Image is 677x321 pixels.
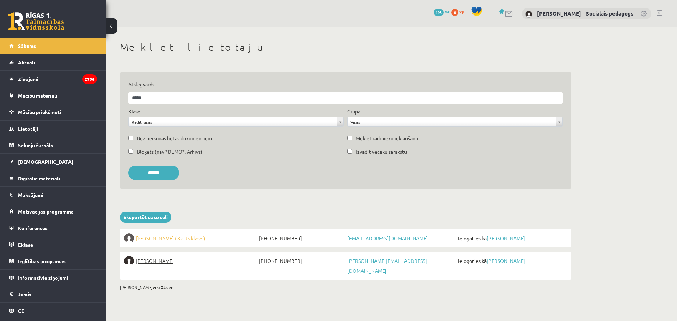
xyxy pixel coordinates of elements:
[456,256,567,266] span: Ielogoties kā
[137,148,202,155] label: Bloķēts (nav *DEMO*, Arhīvs)
[18,71,97,87] legend: Ziņojumi
[120,212,171,223] a: Eksportēt uz exceli
[356,148,407,155] label: Izvadīt vecāku sarakstu
[18,59,35,66] span: Aktuāli
[350,117,553,126] span: Visas
[18,208,74,215] span: Motivācijas programma
[124,256,134,266] img: Sofija Borsa
[9,170,97,186] a: Digitālie materiāli
[537,10,633,17] a: [PERSON_NAME] - Sociālais pedagogs
[18,241,33,248] span: Eklase
[18,175,60,181] span: Digitālie materiāli
[129,117,343,126] a: Rādīt visas
[434,9,444,16] span: 193
[120,41,571,53] h1: Meklēt lietotāju
[9,203,97,220] a: Motivācijas programma
[9,286,97,302] a: Jumis
[8,12,64,30] a: Rīgas 1. Tālmācības vidusskola
[487,258,525,264] a: [PERSON_NAME]
[451,9,468,14] a: 0 xp
[348,117,562,126] a: Visas
[487,235,525,241] a: [PERSON_NAME]
[9,71,97,87] a: Ziņojumi2706
[82,74,97,84] i: 2706
[137,135,212,142] label: Bez personas lietas dokumentiem
[451,9,458,16] span: 0
[124,233,257,243] a: [PERSON_NAME] ( 8.a JK klase )
[18,92,57,99] span: Mācību materiāli
[9,104,97,120] a: Mācību priekšmeti
[9,303,97,319] a: CE
[18,125,38,132] span: Lietotāji
[9,54,97,70] a: Aktuāli
[128,108,141,115] label: Klase:
[18,258,66,264] span: Izglītības programas
[18,187,97,203] legend: Maksājumi
[434,9,450,14] a: 193 mP
[9,253,97,269] a: Izglītības programas
[9,220,97,236] a: Konferences
[9,137,97,153] a: Sekmju žurnāls
[257,233,346,243] span: [PHONE_NUMBER]
[9,38,97,54] a: Sākums
[18,43,36,49] span: Sākums
[18,308,24,314] span: CE
[153,284,164,290] b: visi 2
[18,274,68,281] span: Informatīvie ziņojumi
[18,142,53,148] span: Sekmju žurnāls
[257,256,346,266] span: [PHONE_NUMBER]
[18,291,31,297] span: Jumis
[525,11,532,18] img: Dagnija Gaubšteina - Sociālais pedagogs
[9,270,97,286] a: Informatīvie ziņojumi
[18,159,73,165] span: [DEMOGRAPHIC_DATA]
[124,256,257,266] a: [PERSON_NAME]
[347,235,428,241] a: [EMAIL_ADDRESS][DOMAIN_NAME]
[9,236,97,253] a: Eklase
[445,9,450,14] span: mP
[356,135,418,142] label: Meklēt radinieku iekļaušanu
[347,108,361,115] label: Grupa:
[124,233,134,243] img: Margarita Borsa
[18,225,48,231] span: Konferences
[459,9,464,14] span: xp
[347,258,427,274] a: [PERSON_NAME][EMAIL_ADDRESS][DOMAIN_NAME]
[120,284,571,290] div: [PERSON_NAME] User
[456,233,567,243] span: Ielogoties kā
[132,117,334,126] span: Rādīt visas
[9,154,97,170] a: [DEMOGRAPHIC_DATA]
[9,121,97,137] a: Lietotāji
[18,109,61,115] span: Mācību priekšmeti
[136,256,174,266] span: [PERSON_NAME]
[9,87,97,104] a: Mācību materiāli
[9,187,97,203] a: Maksājumi
[136,233,205,243] span: [PERSON_NAME] ( 8.a JK klase )
[128,81,563,88] label: Atslēgvārds:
